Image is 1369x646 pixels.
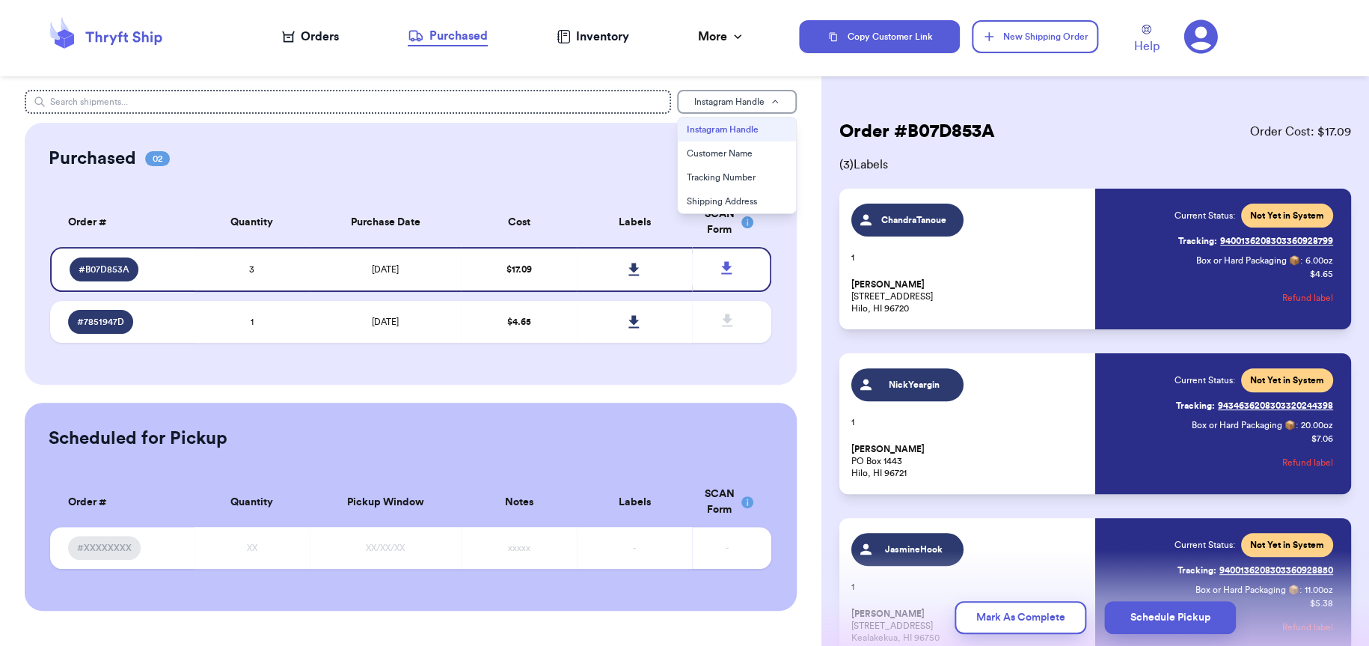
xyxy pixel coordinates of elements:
[1176,394,1333,418] a: Tracking:9434636208303320244398
[879,379,950,391] span: NickYeargin
[247,543,257,552] span: XX
[1178,235,1217,247] span: Tracking:
[839,120,995,144] h2: Order # B07D853A
[851,252,1086,263] p: 1
[461,198,576,247] th: Cost
[77,542,132,554] span: #XXXXXXXX
[50,478,195,527] th: Order #
[1300,255,1302,266] span: :
[1305,255,1333,266] span: 6.00 oz
[698,28,745,46] div: More
[1134,25,1160,55] a: Help
[851,444,925,455] span: [PERSON_NAME]
[145,151,170,166] span: 02
[851,443,1086,479] p: PO Box 1443 Hilo, HI 96721
[879,543,950,555] span: JasmineHook
[251,317,254,326] span: 1
[508,543,530,552] span: xxxxx
[1250,123,1351,141] span: Order Cost: $ 17.09
[701,487,753,518] div: SCAN Form
[1311,433,1333,445] p: $ 7.06
[955,601,1086,634] button: Mark As Complete
[1192,421,1296,430] span: Box or Hard Packaging 📦
[25,90,671,114] input: Search shipments...
[282,28,339,46] a: Orders
[851,278,1086,314] p: [STREET_ADDRESS] Hilo, HI 96720
[1174,374,1235,386] span: Current Status:
[1282,446,1333,479] button: Refund label
[879,214,950,226] span: ChandraTanoue
[577,198,692,247] th: Labels
[1196,256,1300,265] span: Box or Hard Packaging 📦
[249,265,254,274] span: 3
[1195,585,1299,594] span: Box or Hard Packaging 📦
[726,543,729,552] span: -
[678,189,796,213] button: Shipping Address
[577,478,692,527] th: Labels
[461,478,576,527] th: Notes
[1177,558,1333,582] a: Tracking:9400136208303360928850
[972,20,1097,53] button: New Shipping Order
[677,90,797,114] button: Instagram Handle
[49,147,136,171] h2: Purchased
[408,27,488,45] div: Purchased
[1250,210,1324,222] span: Not Yet in System
[1282,281,1333,314] button: Refund label
[851,581,1086,593] p: 1
[839,156,1351,174] span: ( 3 ) Labels
[799,20,961,53] button: Copy Customer Link
[507,317,531,326] span: $ 4.65
[694,97,765,106] span: Instagram Handle
[851,416,1086,428] p: 1
[1310,268,1333,280] p: $ 4.65
[678,141,796,165] button: Customer Name
[1301,419,1333,431] span: 20.00 oz
[1299,584,1302,596] span: :
[372,317,399,326] span: [DATE]
[678,118,796,141] button: Instagram Handle
[633,543,636,552] span: -
[1296,419,1298,431] span: :
[1174,539,1235,551] span: Current Status:
[408,27,488,46] a: Purchased
[195,478,310,527] th: Quantity
[1177,564,1216,576] span: Tracking:
[1134,37,1160,55] span: Help
[1250,374,1324,386] span: Not Yet in System
[701,207,753,238] div: SCAN Form
[372,265,399,274] span: [DATE]
[195,198,310,247] th: Quantity
[79,263,129,275] span: # B07D853A
[1305,584,1333,596] span: 11.00 oz
[1176,400,1215,412] span: Tracking:
[1104,601,1236,634] button: Schedule Pickup
[678,165,796,189] button: Tracking Number
[1174,210,1235,222] span: Current Status:
[366,543,405,552] span: XX/XX/XX
[77,316,124,328] span: # 7851947D
[1250,539,1324,551] span: Not Yet in System
[310,478,461,527] th: Pickup Window
[310,198,461,247] th: Purchase Date
[49,427,227,451] h2: Scheduled for Pickup
[1178,229,1333,253] a: Tracking:9400136208303360928799
[557,28,629,46] a: Inventory
[851,279,925,290] span: [PERSON_NAME]
[50,198,195,247] th: Order #
[506,265,532,274] span: $ 17.09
